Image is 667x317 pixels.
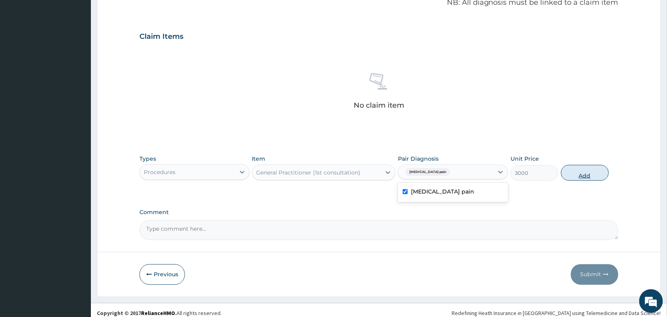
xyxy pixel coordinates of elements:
label: Types [139,156,156,162]
div: Chat with us now [41,44,133,55]
button: Submit [571,264,618,285]
textarea: Type your message and hit 'Enter' [4,216,151,244]
label: Item [252,155,266,163]
img: d_794563401_company_1708531726252_794563401 [15,40,32,59]
label: Unit Price [511,155,539,163]
div: Minimize live chat window [130,4,149,23]
p: No claim item [354,101,404,109]
label: Comment [139,209,618,216]
span: We're online! [46,100,109,180]
label: [MEDICAL_DATA] pain [411,188,474,196]
label: Pair Diagnosis [398,155,439,163]
a: RelianceHMO [141,310,175,317]
h3: Claim Items [139,32,183,41]
div: General Practitioner (1st consultation) [256,169,361,177]
div: Procedures [144,168,175,176]
button: Add [561,165,609,181]
button: Previous [139,264,185,285]
strong: Copyright © 2017 . [97,310,177,317]
span: [MEDICAL_DATA] pain [405,168,450,176]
